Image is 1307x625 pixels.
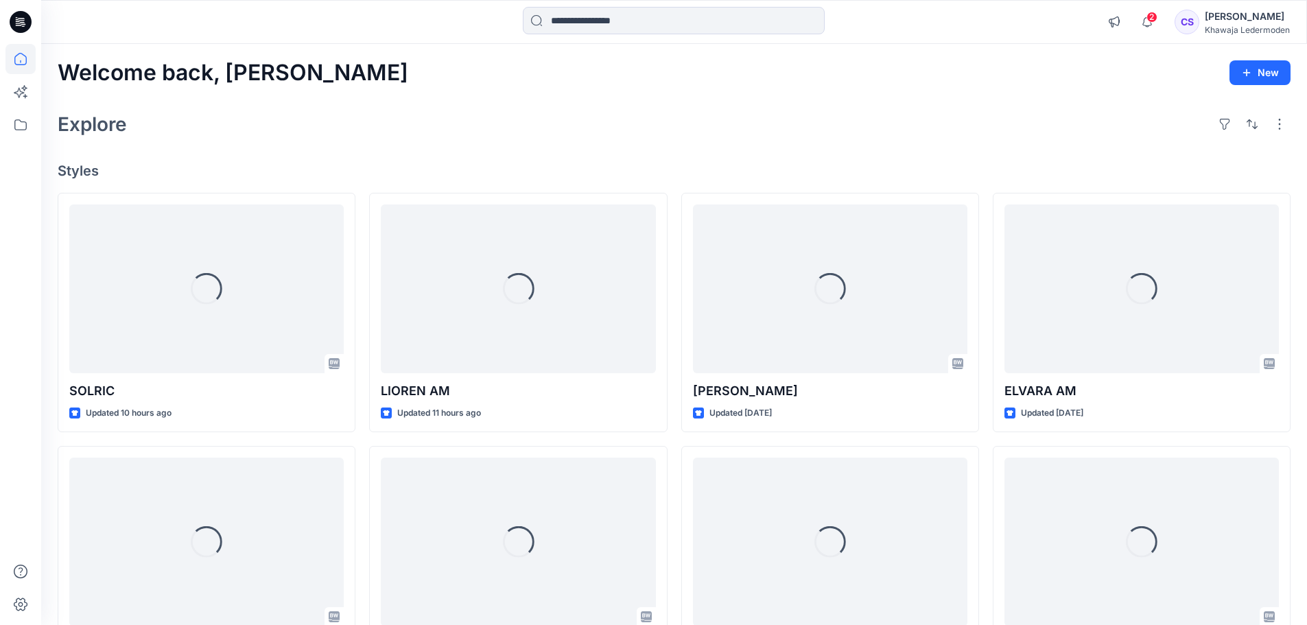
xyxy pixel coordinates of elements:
h2: Explore [58,113,127,135]
p: Updated 11 hours ago [397,406,481,421]
button: New [1229,60,1291,85]
div: CS [1175,10,1199,34]
p: [PERSON_NAME] [693,381,967,401]
p: ELVARA AM [1004,381,1279,401]
h2: Welcome back, [PERSON_NAME] [58,60,408,86]
p: Updated 10 hours ago [86,406,172,421]
p: SOLRIC [69,381,344,401]
div: [PERSON_NAME] [1205,8,1290,25]
p: Updated [DATE] [709,406,772,421]
p: Updated [DATE] [1021,406,1083,421]
h4: Styles [58,163,1291,179]
span: 2 [1146,12,1157,23]
div: Khawaja Ledermoden [1205,25,1290,35]
p: LIOREN AM [381,381,655,401]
